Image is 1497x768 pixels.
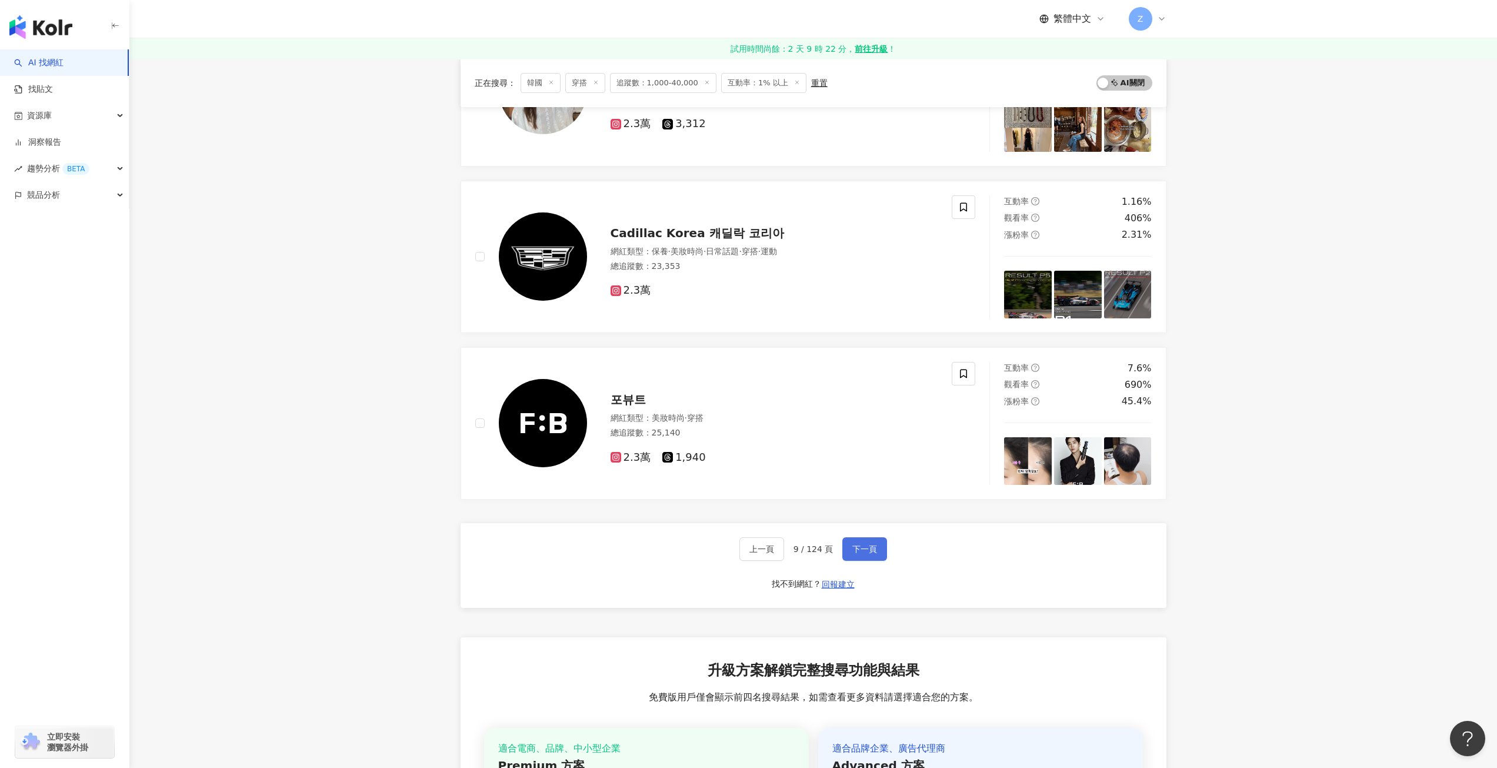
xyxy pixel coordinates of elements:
[499,379,587,467] img: KOL Avatar
[27,182,60,208] span: 競品分析
[565,73,605,93] span: 穿搭
[611,226,784,240] span: Cadillac Korea 캐딜락 코리아
[721,73,806,93] span: 互動率：1% 以上
[821,575,855,594] button: 回報建立
[822,580,855,589] span: 回報建立
[47,732,88,753] span: 立即安裝 瀏覽器外掛
[498,742,795,755] div: 適合電商、品牌、中小型企業
[652,413,685,423] span: 美妝時尚
[1054,271,1102,318] img: post-image
[1004,437,1052,485] img: post-image
[1031,397,1039,405] span: question-circle
[1004,230,1029,240] span: 漲粉率
[27,102,52,129] span: 資源庫
[842,537,887,561] button: 下一頁
[19,733,42,752] img: chrome extension
[793,544,833,554] span: 9 / 124 頁
[1122,395,1152,408] div: 45.4%
[1004,397,1029,406] span: 漲粉率
[129,38,1497,59] a: 試用時間尚餘：2 天 9 時 22 分，前往升級！
[1031,364,1039,372] span: question-circle
[27,155,89,182] span: 趨勢分析
[706,247,739,256] span: 日常話題
[1138,12,1143,25] span: Z
[15,726,114,758] a: chrome extension立即安裝 瀏覽器外掛
[611,413,938,424] div: 網紅類型 ：
[1104,437,1152,485] img: post-image
[1004,363,1029,373] span: 互動率
[749,544,774,554] span: 上一頁
[662,118,706,130] span: 3,312
[1004,197,1029,206] span: 互動率
[649,691,978,704] span: 免費版用戶僅會顯示前四名搜尋結果，如需查看更多資料請選擇適合您的方案。
[610,73,716,93] span: 追蹤數：1,000-40,000
[611,451,651,464] span: 2.3萬
[475,78,516,88] span: 正在搜尋 ：
[499,212,587,301] img: KOL Avatar
[1004,104,1052,152] img: post-image
[1128,362,1152,375] div: 7.6%
[1104,271,1152,318] img: post-image
[611,427,938,439] div: 總追蹤數 ： 25,140
[687,413,704,423] span: 穿搭
[461,347,1166,500] a: KOL Avatar포뷰트網紅類型：美妝時尚·穿搭總追蹤數：25,1402.3萬1,940互動率question-circle7.6%觀看率question-circle690%漲粉率quest...
[1122,228,1152,241] div: 2.31%
[611,261,938,272] div: 總追蹤數 ： 23,353
[1125,212,1152,225] div: 406%
[521,73,561,93] span: 韓國
[772,579,821,590] div: 找不到網紅？
[1031,380,1039,388] span: question-circle
[761,247,777,256] span: 運動
[14,84,53,95] a: 找貼文
[461,181,1166,333] a: KOL AvatarCadillac Korea 캐딜락 코리아網紅類型：保養·美妝時尚·日常話題·穿搭·運動總追蹤數：23,3532.3萬互動率question-circle1.16%觀看率q...
[739,537,784,561] button: 上一頁
[1104,104,1152,152] img: post-image
[14,165,22,173] span: rise
[1004,213,1029,222] span: 觀看率
[668,247,671,256] span: ·
[852,544,877,554] span: 下一頁
[1004,380,1029,389] span: 觀看率
[671,247,704,256] span: 美妝時尚
[1053,12,1091,25] span: 繁體中文
[1125,378,1152,391] div: 690%
[611,246,938,258] div: 網紅類型 ：
[14,57,64,69] a: searchAI 找網紅
[652,247,668,256] span: 保養
[1122,195,1152,208] div: 1.16%
[611,118,651,130] span: 2.3萬
[832,742,1129,755] div: 適合品牌企業、廣告代理商
[1450,721,1485,756] iframe: Help Scout Beacon - Open
[62,163,89,175] div: BETA
[742,247,758,256] span: 穿搭
[1031,197,1039,205] span: question-circle
[611,393,646,407] span: 포뷰트
[708,661,919,681] span: 升級方案解鎖完整搜尋功能與結果
[1004,271,1052,318] img: post-image
[662,451,706,464] span: 1,940
[758,247,761,256] span: ·
[855,43,888,55] strong: 前往升級
[14,137,61,148] a: 洞察報告
[685,413,687,423] span: ·
[739,247,741,256] span: ·
[611,284,651,297] span: 2.3萬
[704,247,706,256] span: ·
[1054,437,1102,485] img: post-image
[811,78,828,88] div: 重置
[9,15,72,39] img: logo
[1054,104,1102,152] img: post-image
[1031,214,1039,222] span: question-circle
[1031,231,1039,239] span: question-circle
